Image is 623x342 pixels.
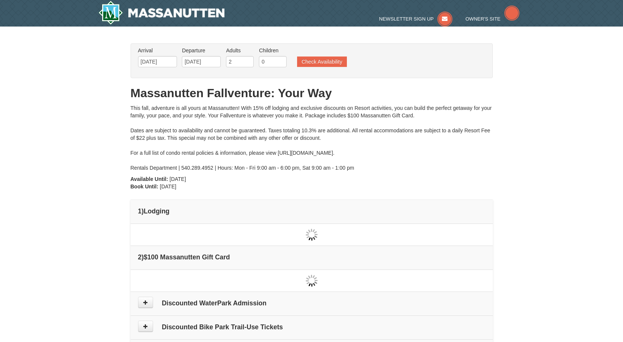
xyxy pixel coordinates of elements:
[138,253,485,261] h4: 2 $100 Massanutten Gift Card
[131,176,168,182] strong: Available Until:
[138,299,485,307] h4: Discounted WaterPark Admission
[465,16,519,22] a: Owner's Site
[297,56,347,67] button: Check Availability
[131,86,493,101] h1: Massanutten Fallventure: Your Way
[131,104,493,172] div: This fall, adventure is all yours at Massanutten! With 15% off lodging and exclusive discounts on...
[98,1,225,25] img: Massanutten Resort Logo
[182,47,221,54] label: Departure
[138,207,485,215] h4: 1 Lodging
[306,229,318,241] img: wait gif
[131,184,159,190] strong: Book Until:
[379,16,452,22] a: Newsletter Sign Up
[138,47,177,54] label: Arrival
[98,1,225,25] a: Massanutten Resort
[465,16,501,22] span: Owner's Site
[141,253,144,261] span: )
[160,184,176,190] span: [DATE]
[170,176,186,182] span: [DATE]
[226,47,254,54] label: Adults
[141,207,144,215] span: )
[138,323,485,331] h4: Discounted Bike Park Trail-Use Tickets
[259,47,287,54] label: Children
[306,275,318,287] img: wait gif
[379,16,434,22] span: Newsletter Sign Up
